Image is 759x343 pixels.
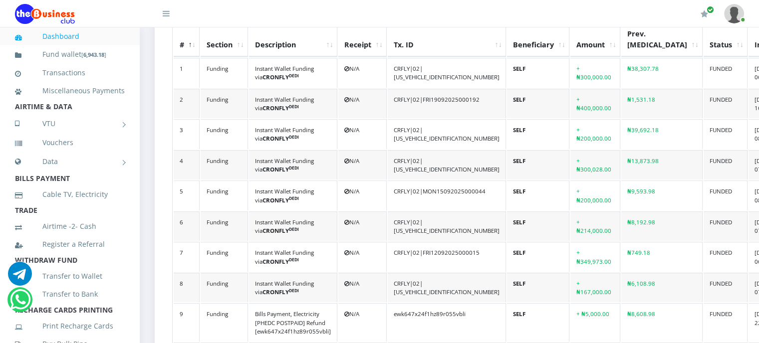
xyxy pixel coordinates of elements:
[15,25,125,48] a: Dashboard
[15,111,125,136] a: VTU
[249,303,337,342] td: Bills Payment, Electricity [PHEDC POSTPAID] Refund [ewk647x24f1hz89r055vbli]
[262,288,299,296] b: CRONFLY
[338,303,387,342] td: N/A
[338,119,387,149] td: N/A
[8,269,32,286] a: Chat for support
[621,273,703,303] td: ₦6,108.98
[262,227,299,234] b: CRONFLY
[621,242,703,272] td: ₦749.18
[621,303,703,342] td: ₦8,608.98
[338,150,387,180] td: N/A
[570,150,620,180] td: + ₦300,028.00
[289,134,299,140] sup: DEDI
[621,22,703,57] th: Prev. Bal: activate to sort column ascending
[289,226,299,232] sup: DEDI
[570,273,620,303] td: + ₦167,000.00
[249,273,337,303] td: Instant Wallet Funding via
[174,58,200,88] td: 1
[249,89,337,119] td: Instant Wallet Funding via
[201,303,248,342] td: Funding
[570,211,620,241] td: + ₦214,000.00
[621,150,703,180] td: ₦13,873.98
[338,211,387,241] td: N/A
[249,180,337,210] td: Instant Wallet Funding via
[388,119,506,149] td: CRFLY|02|[US_VEHICLE_IDENTIFICATION_NUMBER]
[201,273,248,303] td: Funding
[704,150,748,180] td: FUNDED
[289,165,299,171] sup: DEDI
[201,58,248,88] td: Funding
[704,89,748,119] td: FUNDED
[174,89,200,119] td: 2
[570,22,620,57] th: Amount: activate to sort column ascending
[570,303,620,342] td: + ₦5,000.00
[507,58,569,88] td: SELF
[570,58,620,88] td: + ₦300,000.00
[621,58,703,88] td: ₦38,307.78
[262,166,299,173] b: CRONFLY
[201,242,248,272] td: Funding
[570,180,620,210] td: + ₦200,000.00
[507,150,569,180] td: SELF
[15,131,125,154] a: Vouchers
[507,303,569,342] td: SELF
[174,303,200,342] td: 9
[249,58,337,88] td: Instant Wallet Funding via
[704,273,748,303] td: FUNDED
[388,273,506,303] td: CRFLY|02|[US_VEHICLE_IDENTIFICATION_NUMBER]
[388,303,506,342] td: ewk647x24f1hz89r055vbli
[388,150,506,180] td: CRFLY|02|[US_VEHICLE_IDENTIFICATION_NUMBER]
[174,22,200,57] th: #: activate to sort column descending
[507,211,569,241] td: SELF
[621,89,703,119] td: ₦1,531.18
[174,150,200,180] td: 4
[174,119,200,149] td: 3
[707,6,714,13] span: Renew/Upgrade Subscription
[289,73,299,79] sup: DEDI
[15,265,125,288] a: Transfer to Wallet
[81,51,106,58] small: [ ]
[338,89,387,119] td: N/A
[507,119,569,149] td: SELF
[83,51,104,58] b: 6,943.18
[570,242,620,272] td: + ₦349,973.00
[15,183,125,206] a: Cable TV, Electricity
[507,242,569,272] td: SELF
[15,215,125,238] a: Airtime -2- Cash
[507,22,569,57] th: Beneficiary: activate to sort column ascending
[289,257,299,263] sup: DEDI
[249,211,337,241] td: Instant Wallet Funding via
[249,242,337,272] td: Instant Wallet Funding via
[388,58,506,88] td: CRFLY|02|[US_VEHICLE_IDENTIFICATION_NUMBER]
[174,242,200,272] td: 7
[388,242,506,272] td: CRFLY|02|FRI12092025000015
[201,119,248,149] td: Funding
[704,242,748,272] td: FUNDED
[262,73,299,81] b: CRONFLY
[15,61,125,84] a: Transactions
[338,242,387,272] td: N/A
[262,196,299,204] b: CRONFLY
[388,22,506,57] th: Tx. ID: activate to sort column ascending
[262,104,299,112] b: CRONFLY
[621,119,703,149] td: ₦39,692.18
[507,89,569,119] td: SELF
[724,4,744,23] img: User
[704,58,748,88] td: FUNDED
[338,180,387,210] td: N/A
[289,195,299,201] sup: DEDI
[201,180,248,210] td: Funding
[289,104,299,110] sup: DEDI
[388,211,506,241] td: CRFLY|02|[US_VEHICLE_IDENTIFICATION_NUMBER]
[201,22,248,57] th: Section: activate to sort column ascending
[262,258,299,265] b: CRONFLY
[338,22,387,57] th: Receipt: activate to sort column ascending
[15,315,125,338] a: Print Recharge Cards
[704,211,748,241] td: FUNDED
[249,22,337,57] th: Description: activate to sort column ascending
[174,211,200,241] td: 6
[15,233,125,256] a: Register a Referral
[174,273,200,303] td: 8
[249,119,337,149] td: Instant Wallet Funding via
[621,211,703,241] td: ₦8,192.98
